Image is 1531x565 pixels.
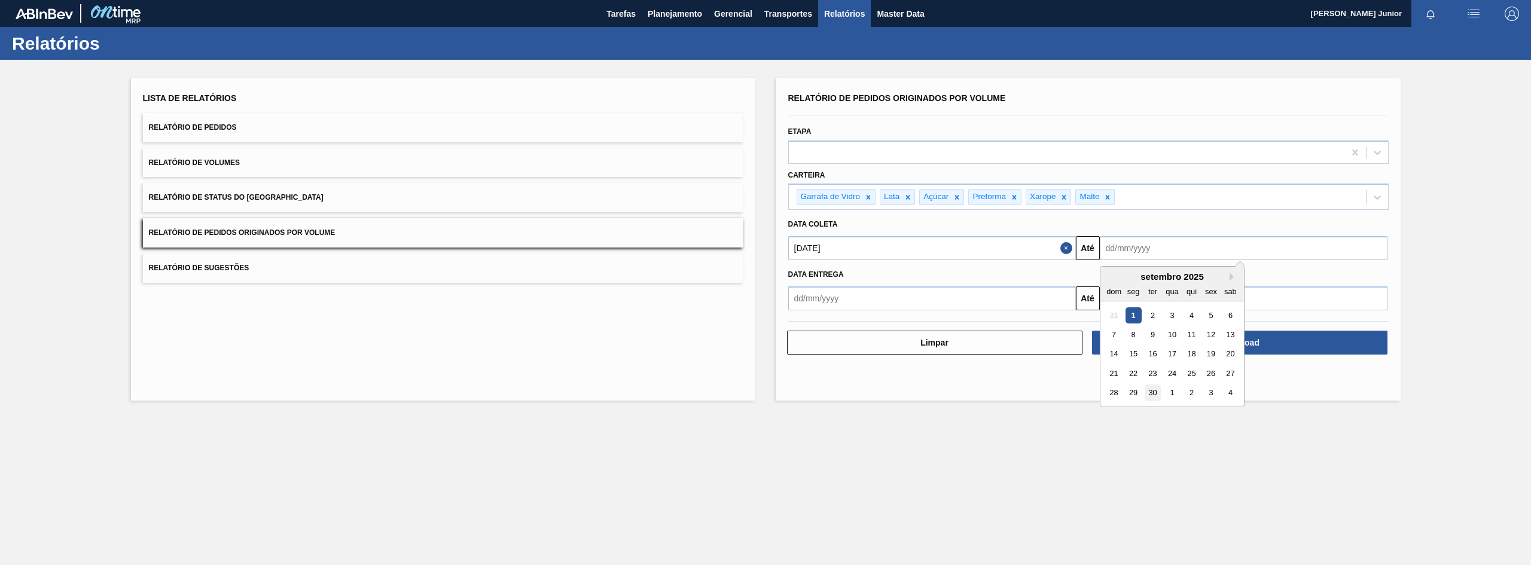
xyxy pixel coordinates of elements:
div: Choose quarta-feira, 17 de setembro de 2025 [1164,346,1180,362]
div: Choose segunda-feira, 15 de setembro de 2025 [1125,346,1141,362]
div: Choose domingo, 7 de setembro de 2025 [1106,326,1122,343]
div: Choose sábado, 13 de setembro de 2025 [1222,326,1238,343]
div: sab [1222,283,1238,300]
div: Choose quarta-feira, 10 de setembro de 2025 [1164,326,1180,343]
div: Choose quinta-feira, 4 de setembro de 2025 [1183,307,1199,323]
button: Limpar [787,331,1082,355]
div: Choose terça-feira, 30 de setembro de 2025 [1144,385,1160,401]
div: Choose quarta-feira, 3 de setembro de 2025 [1164,307,1180,323]
span: Relatórios [824,7,865,21]
div: Choose quinta-feira, 11 de setembro de 2025 [1183,326,1199,343]
div: Choose terça-feira, 2 de setembro de 2025 [1144,307,1160,323]
div: Choose sexta-feira, 12 de setembro de 2025 [1203,326,1219,343]
div: dom [1106,283,1122,300]
div: Choose domingo, 21 de setembro de 2025 [1106,365,1122,381]
button: Relatório de Pedidos Originados por Volume [143,218,743,248]
button: Relatório de Status do [GEOGRAPHIC_DATA] [143,183,743,212]
div: Choose quarta-feira, 24 de setembro de 2025 [1164,365,1180,381]
div: Choose quinta-feira, 25 de setembro de 2025 [1183,365,1199,381]
div: Choose segunda-feira, 22 de setembro de 2025 [1125,365,1141,381]
div: Choose segunda-feira, 29 de setembro de 2025 [1125,385,1141,401]
h1: Relatórios [12,36,224,50]
div: Preforma [969,190,1008,204]
span: Relatório de Pedidos Originados por Volume [788,93,1006,103]
span: Relatório de Status do [GEOGRAPHIC_DATA] [149,193,324,201]
button: Next Month [1230,273,1238,281]
button: Notificações [1411,5,1450,22]
div: setembro 2025 [1100,271,1244,282]
div: Choose quarta-feira, 1 de outubro de 2025 [1164,385,1180,401]
img: userActions [1466,7,1481,21]
div: Choose terça-feira, 23 de setembro de 2025 [1144,365,1160,381]
div: Choose sexta-feira, 19 de setembro de 2025 [1203,346,1219,362]
div: Choose sexta-feira, 26 de setembro de 2025 [1203,365,1219,381]
span: Data entrega [788,270,844,279]
div: Choose sexta-feira, 5 de setembro de 2025 [1203,307,1219,323]
div: ter [1144,283,1160,300]
div: Choose terça-feira, 16 de setembro de 2025 [1144,346,1160,362]
span: Relatório de Pedidos Originados por Volume [149,228,336,237]
div: Choose segunda-feira, 1 de setembro de 2025 [1125,307,1141,323]
button: Até [1076,236,1100,260]
div: Choose sábado, 6 de setembro de 2025 [1222,307,1238,323]
div: Choose sábado, 20 de setembro de 2025 [1222,346,1238,362]
label: Etapa [788,127,812,136]
div: Choose segunda-feira, 8 de setembro de 2025 [1125,326,1141,343]
span: Tarefas [606,7,636,21]
input: dd/mm/yyyy [788,286,1076,310]
div: Choose domingo, 14 de setembro de 2025 [1106,346,1122,362]
span: Transportes [764,7,812,21]
span: Relatório de Pedidos [149,123,237,132]
div: sex [1203,283,1219,300]
div: Açúcar [920,190,950,204]
button: Download [1092,331,1387,355]
div: Choose domingo, 28 de setembro de 2025 [1106,385,1122,401]
button: Close [1060,236,1076,260]
img: TNhmsLtSVTkK8tSr43FrP2fwEKptu5GPRR3wAAAABJRU5ErkJggg== [16,8,73,19]
button: Até [1076,286,1100,310]
input: dd/mm/yyyy [788,236,1076,260]
span: Data coleta [788,220,838,228]
span: Relatório de Sugestões [149,264,249,272]
div: qui [1183,283,1199,300]
span: Lista de Relatórios [143,93,237,103]
div: Choose sexta-feira, 3 de outubro de 2025 [1203,385,1219,401]
div: seg [1125,283,1141,300]
input: dd/mm/yyyy [1100,236,1387,260]
div: Choose terça-feira, 9 de setembro de 2025 [1144,326,1160,343]
div: month 2025-09 [1104,306,1240,402]
button: Relatório de Sugestões [143,254,743,283]
button: Relatório de Volumes [143,148,743,178]
button: Relatório de Pedidos [143,113,743,142]
div: Garrafa de Vidro [797,190,862,204]
div: Choose sábado, 27 de setembro de 2025 [1222,365,1238,381]
label: Carteira [788,171,825,179]
div: Not available domingo, 31 de agosto de 2025 [1106,307,1122,323]
span: Planejamento [648,7,702,21]
div: Choose sábado, 4 de outubro de 2025 [1222,385,1238,401]
span: Master Data [877,7,924,21]
div: Malte [1076,190,1101,204]
div: Xarope [1026,190,1058,204]
div: qua [1164,283,1180,300]
div: Lata [880,190,901,204]
img: Logout [1505,7,1519,21]
div: Choose quinta-feira, 2 de outubro de 2025 [1183,385,1199,401]
span: Gerencial [714,7,752,21]
div: Choose quinta-feira, 18 de setembro de 2025 [1183,346,1199,362]
span: Relatório de Volumes [149,158,240,167]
